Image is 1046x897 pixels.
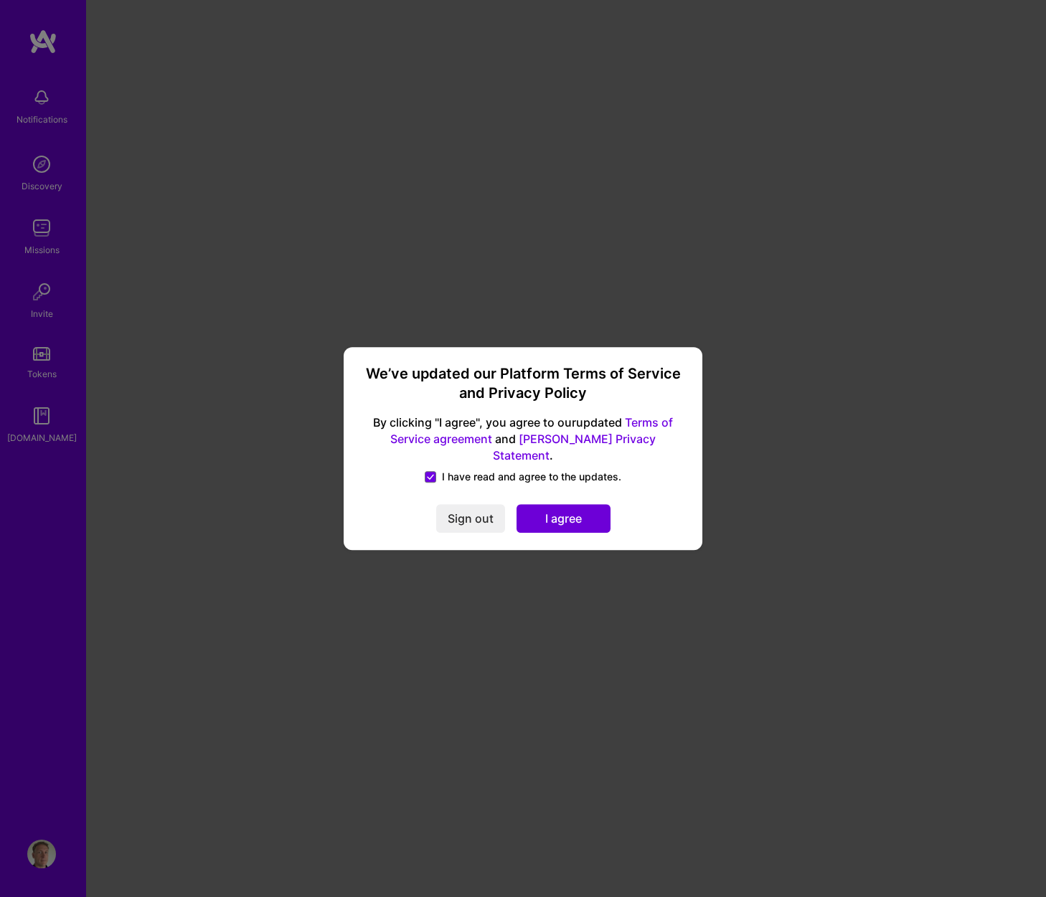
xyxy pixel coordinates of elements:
h3: We’ve updated our Platform Terms of Service and Privacy Policy [361,364,685,404]
button: Sign out [436,504,505,533]
span: I have read and agree to the updates. [442,470,621,484]
a: Terms of Service agreement [390,416,673,447]
a: [PERSON_NAME] Privacy Statement [493,432,656,462]
span: By clicking "I agree", you agree to our updated and . [361,415,685,465]
button: I agree [517,504,611,533]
